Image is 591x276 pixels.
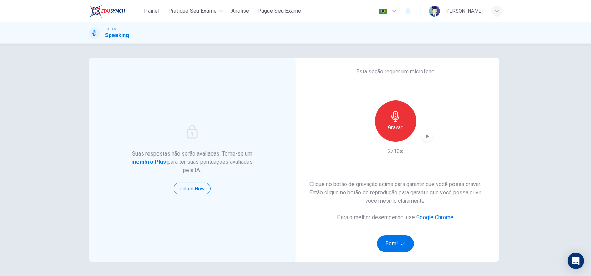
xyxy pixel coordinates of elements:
a: Google Chrome [417,214,454,221]
button: Pague Seu Exame [255,5,304,17]
span: TOEFL® [105,26,116,31]
h6: Gravar [388,123,403,131]
h1: Speaking [105,31,130,40]
img: pt [379,9,387,14]
button: Painel [141,5,163,17]
div: [PERSON_NAME] [446,7,483,15]
strong: membro Plus [132,159,166,165]
span: Análise [231,7,249,15]
button: Unlock Now [174,183,211,194]
button: Bom! [377,235,414,252]
img: EduSynch logo [89,4,125,18]
div: Open Intercom Messenger [568,253,584,269]
h6: 2/10s [388,147,403,156]
img: Profile picture [429,6,440,17]
span: Pague Seu Exame [257,7,301,15]
button: Pratique seu exame [165,5,226,17]
button: Análise [228,5,252,17]
h6: Clique no botão de gravação acima para garantir que você possa gravar. Então clique no botão de r... [303,180,488,205]
button: Gravar [375,100,416,142]
h6: Para o melhor desempenho, use [337,213,454,222]
span: Painel [144,7,159,15]
h6: Suas respostas não serão avaliadas. Torne-se um para ter suas pontuações avaliadas pela IA. [130,150,254,174]
h6: Esta seção requer um microfone [356,67,435,76]
span: Pratique seu exame [168,7,217,15]
a: EduSynch logo [89,4,141,18]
